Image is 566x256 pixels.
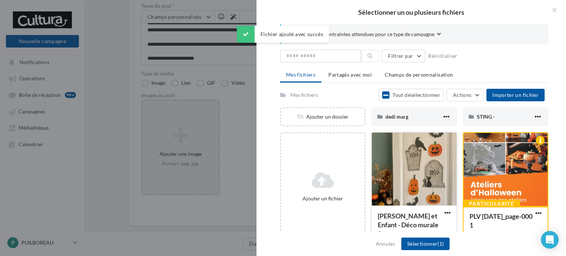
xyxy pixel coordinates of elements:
[437,241,444,247] span: (1)
[477,113,495,120] span: STING -
[373,239,398,248] button: Annuler
[401,238,450,250] button: Sélectionner(1)
[281,113,364,120] div: Ajouter un dossier
[541,231,559,249] div: Open Intercom Messenger
[447,89,483,101] button: Actions
[492,92,539,98] span: Importer un fichier
[293,30,441,39] button: Consulter les contraintes attendues pour ce type de campagne
[385,113,408,120] span: dedi marg
[463,200,520,208] div: Particularité
[385,71,453,78] span: Champs de personnalisation
[425,52,461,60] button: Réinitialiser
[293,31,434,38] span: Consulter les contraintes attendues pour ce type de campagne
[378,212,439,238] span: Eveil et Enfant - Déco murale 2
[284,195,361,202] div: Ajouter un fichier
[379,89,444,101] button: Tout désélectionner
[453,92,471,98] span: Actions
[469,212,532,229] span: PLV Halloween_page-0001
[290,91,318,99] div: Mes fichiers
[382,50,425,62] button: Filtrer par
[286,71,315,78] span: Mes fichiers
[237,26,329,43] div: Fichier ajouté avec succès
[469,231,542,238] div: Format d'image: jpg
[268,9,554,15] h2: Sélectionner un ou plusieurs fichiers
[328,71,372,78] span: Partagés avec moi
[486,89,545,101] button: Importer un fichier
